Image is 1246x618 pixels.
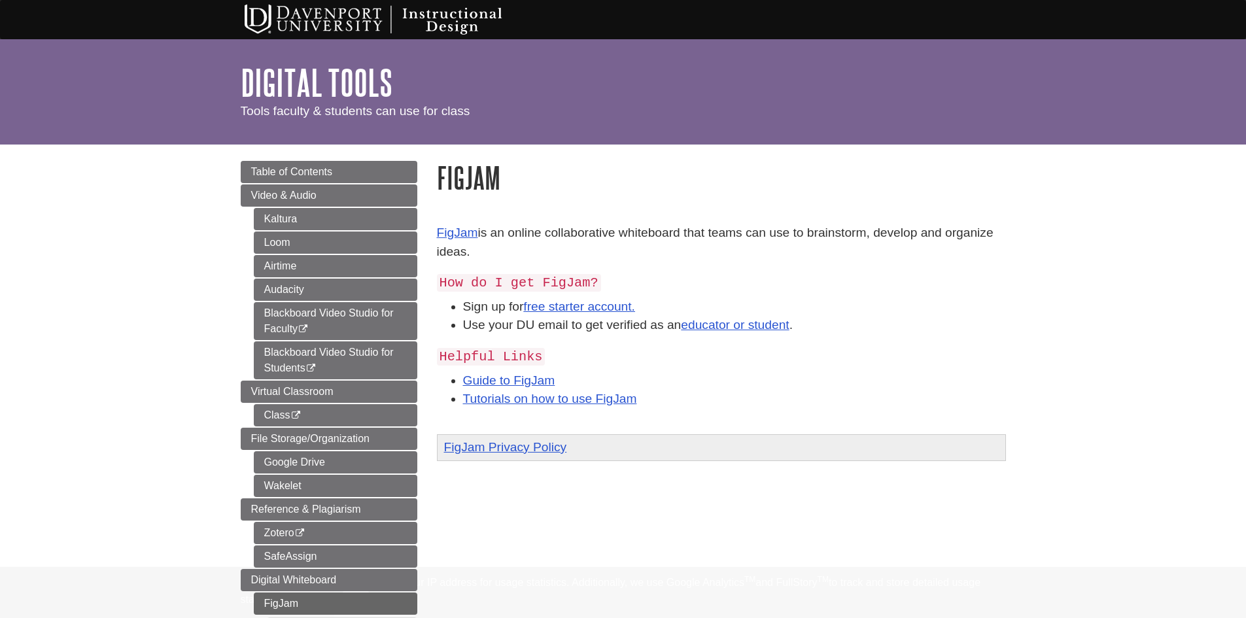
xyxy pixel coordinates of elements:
a: Digital Tools [241,62,392,103]
span: Tools faculty & students can use for class [241,104,470,118]
span: Virtual Classroom [251,386,334,397]
p: is an online collaborative whiteboard that teams can use to brainstorm, develop and organize ideas. [437,224,1006,262]
a: Audacity [254,279,417,301]
i: This link opens in a new window [290,411,302,420]
img: Davenport University Instructional Design [234,3,548,36]
div: This site uses cookies and records your IP address for usage statistics. Additionally, we use Goo... [241,575,1006,610]
a: SafeAssign [254,545,417,568]
a: Kaltura [254,208,417,230]
a: free starter account. [523,300,635,313]
a: Table of Contents [241,161,417,183]
span: Table of Contents [251,166,333,177]
a: Video & Audio [241,184,417,207]
a: FigJam Privacy Policy [444,440,567,454]
a: File Storage/Organization [241,428,417,450]
a: Blackboard Video Studio for Students [254,341,417,379]
a: Guide to FigJam [463,373,555,387]
a: Reference & Plagiarism [241,498,417,521]
a: Loom [254,232,417,254]
i: This link opens in a new window [294,529,305,538]
a: FigJam [254,592,417,615]
a: Virtual Classroom [241,381,417,403]
a: Zotero [254,522,417,544]
h1: FigJam [437,161,1006,194]
i: This link opens in a new window [305,364,317,373]
a: Tutorials on how to use FigJam [463,392,637,405]
span: Video & Audio [251,190,317,201]
a: Blackboard Video Studio for Faculty [254,302,417,340]
a: FigJam [437,226,478,239]
a: educator or student [681,318,789,332]
code: How do I get FigJam? [437,274,601,292]
span: Digital Whiteboard [251,574,337,585]
span: Reference & Plagiarism [251,504,361,515]
a: Digital Whiteboard [241,569,417,591]
sup: TM [744,575,755,584]
sup: TM [818,575,829,584]
a: Airtime [254,255,417,277]
a: Wakelet [254,475,417,497]
li: Sign up for [463,298,1006,317]
li: Use your DU email to get verified as an . [463,316,1006,335]
i: This link opens in a new window [298,325,309,334]
a: Google Drive [254,451,417,473]
span: File Storage/Organization [251,433,370,444]
code: Helpful Links [437,348,545,366]
a: Class [254,404,417,426]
